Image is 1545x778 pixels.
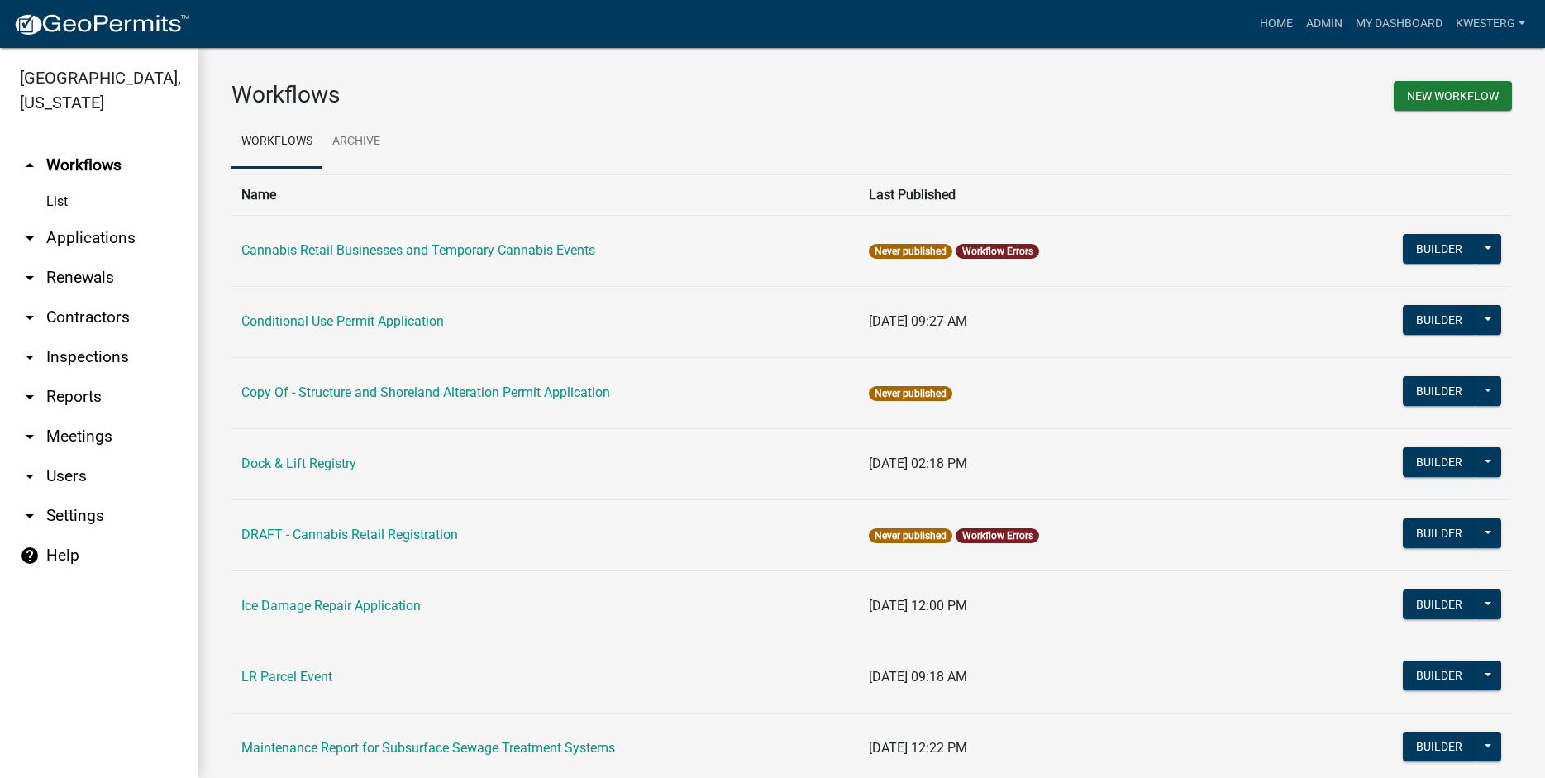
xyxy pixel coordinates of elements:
i: arrow_drop_down [20,228,40,248]
a: Admin [1299,8,1349,40]
i: arrow_drop_down [20,427,40,446]
span: Never published [869,528,952,543]
a: Home [1253,8,1299,40]
span: Never published [869,386,952,401]
i: arrow_drop_down [20,347,40,367]
th: Name [231,174,859,215]
a: Conditional Use Permit Application [241,313,444,329]
a: Workflows [231,116,322,169]
button: Builder [1403,518,1476,548]
a: Dock & Lift Registry [241,456,356,471]
i: arrow_drop_down [20,506,40,526]
button: Builder [1403,732,1476,761]
button: Builder [1403,661,1476,690]
a: Ice Damage Repair Application [241,598,421,613]
a: Workflow Errors [962,246,1033,257]
span: [DATE] 12:00 PM [869,598,967,613]
i: arrow_drop_up [20,155,40,175]
span: [DATE] 02:18 PM [869,456,967,471]
button: Builder [1403,376,1476,406]
a: Workflow Errors [962,530,1033,542]
i: arrow_drop_down [20,268,40,288]
a: Cannabis Retail Businesses and Temporary Cannabis Events [241,242,595,258]
span: Never published [869,244,952,259]
a: Archive [322,116,390,169]
i: arrow_drop_down [20,387,40,407]
a: LR Parcel Event [241,669,332,685]
span: [DATE] 09:18 AM [869,669,967,685]
h3: Workflows [231,81,860,109]
a: DRAFT - Cannabis Retail Registration [241,527,458,542]
a: Maintenance Report for Subsurface Sewage Treatment Systems [241,740,615,756]
button: Builder [1403,447,1476,477]
button: Builder [1403,589,1476,619]
th: Last Published [859,174,1325,215]
i: arrow_drop_down [20,466,40,486]
i: help [20,546,40,566]
a: Copy Of - Structure and Shoreland Alteration Permit Application [241,384,610,400]
a: kwesterg [1449,8,1532,40]
button: Builder [1403,305,1476,335]
a: My Dashboard [1349,8,1449,40]
span: [DATE] 09:27 AM [869,313,967,329]
span: [DATE] 12:22 PM [869,740,967,756]
button: New Workflow [1394,81,1512,111]
i: arrow_drop_down [20,308,40,327]
button: Builder [1403,234,1476,264]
